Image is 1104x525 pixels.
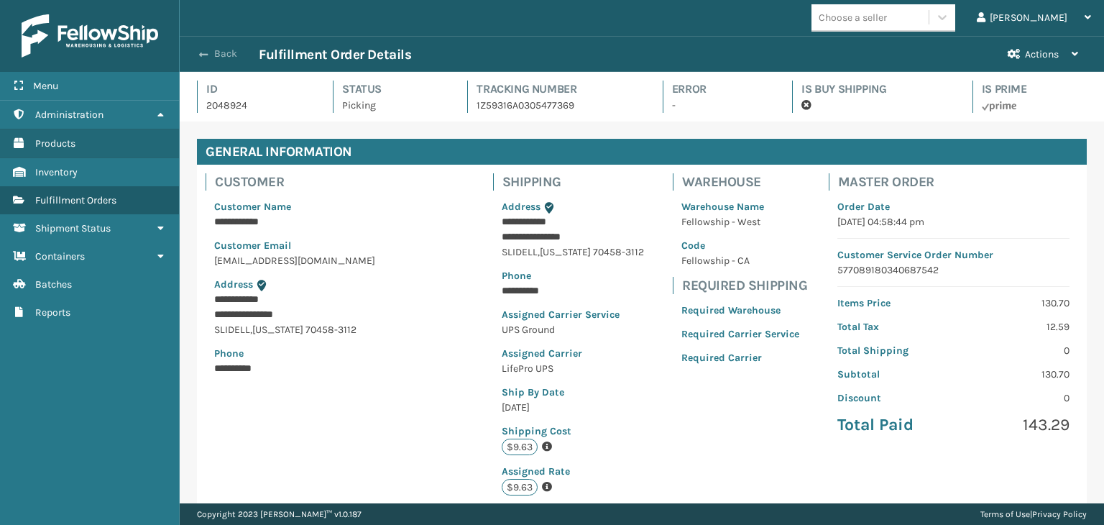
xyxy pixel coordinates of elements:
p: Assigned Rate [502,464,644,479]
span: SLIDELL [214,324,250,336]
p: Fellowship - West [681,214,799,229]
span: [US_STATE] [540,246,591,258]
p: Warehouse Name [681,199,799,214]
span: Reports [35,306,70,319]
span: SLIDELL [502,246,538,258]
p: 1Z59316A0305477369 [477,98,636,113]
p: 0 [962,391,1069,406]
p: Order Date [837,199,1069,214]
span: Address [502,201,540,213]
p: Code [681,238,799,253]
span: Address [214,278,253,291]
span: , [538,246,540,258]
a: Terms of Use [980,509,1030,519]
p: Customer Name [214,199,464,214]
p: Copyright 2023 [PERSON_NAME]™ v 1.0.187 [197,503,362,525]
h4: Shipping [502,173,653,191]
p: Total Paid [837,414,945,436]
p: [DATE] 04:58:44 pm [837,214,1069,229]
p: UPS Ground [502,322,644,337]
h4: Tracking Number [477,81,636,98]
h4: Id [206,81,307,98]
h4: Warehouse [682,173,808,191]
span: Menu [33,80,58,92]
p: [EMAIL_ADDRESS][DOMAIN_NAME] [214,253,464,268]
p: Customer Service Order Number [837,247,1069,262]
p: $9.63 [502,479,538,496]
p: Assigned Carrier [502,346,644,361]
p: Shipping Cost [502,424,644,439]
span: Containers [35,250,85,262]
p: Total Shipping [837,343,945,358]
span: 70458-3112 [305,324,356,336]
p: Phone [502,268,644,283]
p: Discount [837,391,945,406]
button: Back [193,47,259,60]
p: 2048924 [206,98,307,113]
span: Fulfillment Orders [35,194,116,206]
span: Batches [35,278,72,291]
p: [DATE] [502,400,644,415]
p: $9.63 [502,439,538,455]
div: | [980,503,1087,525]
h4: Is Prime [982,81,1087,98]
p: Items Price [837,296,945,311]
a: Privacy Policy [1032,509,1087,519]
p: Phone [214,346,464,361]
h3: Fulfillment Order Details [259,46,411,63]
h4: Is Buy Shipping [801,81,946,98]
p: - [672,98,766,113]
h4: General Information [197,139,1087,165]
p: 0 [962,343,1069,358]
p: Assigned Carrier Service [502,307,644,322]
p: 143.29 [962,414,1069,436]
span: Inventory [35,166,78,178]
p: 130.70 [962,367,1069,382]
p: Required Carrier [681,350,799,365]
p: 130.70 [962,296,1069,311]
h4: Master Order [838,173,1078,191]
img: logo [22,14,158,58]
h4: Customer [215,173,472,191]
div: Choose a seller [819,10,887,25]
p: Picking [342,98,441,113]
span: [US_STATE] [252,324,303,336]
span: 70458-3112 [593,246,644,258]
span: , [250,324,252,336]
button: Actions [995,37,1091,72]
p: Required Warehouse [681,303,799,318]
span: Products [35,137,75,150]
p: Customer Email [214,238,464,253]
h4: Error [672,81,766,98]
p: Required Carrier Service [681,327,799,342]
h4: Status [342,81,441,98]
p: Ship By Date [502,385,644,400]
p: LifePro UPS [502,361,644,376]
p: 577089180340687542 [837,262,1069,278]
h4: Required Shipping [682,277,808,294]
span: Actions [1025,48,1059,60]
p: Subtotal [837,367,945,382]
span: Administration [35,109,103,121]
p: 12.59 [962,319,1069,334]
p: Total Tax [837,319,945,334]
p: Fellowship - CA [681,253,799,268]
span: Shipment Status [35,222,111,234]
